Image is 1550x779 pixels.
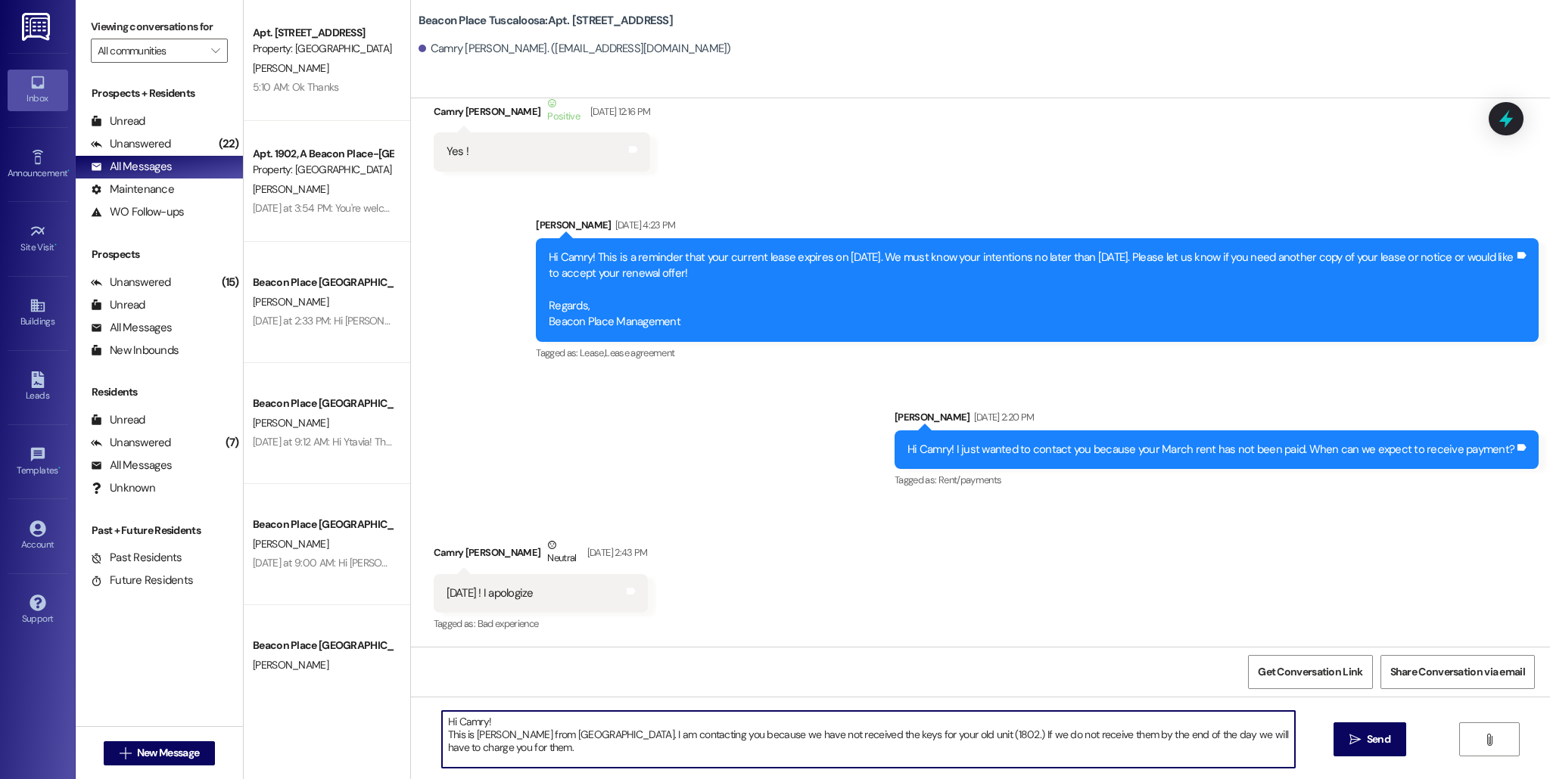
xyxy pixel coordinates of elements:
[447,585,534,601] div: [DATE] ! I apologize
[544,537,579,569] div: Neutral
[91,458,172,473] div: All Messages
[8,442,68,483] a: Templates •
[253,146,393,162] div: Apt. 1902, A Beacon Place-[GEOGRAPHIC_DATA]
[76,384,243,400] div: Residents
[222,431,243,455] div: (7)
[1248,655,1372,689] button: Get Conversation Link
[1380,655,1535,689] button: Share Conversation via email
[253,537,328,551] span: [PERSON_NAME]
[8,367,68,408] a: Leads
[8,70,68,110] a: Inbox
[120,747,131,759] i: 
[91,159,172,175] div: All Messages
[478,617,539,630] span: Bad experience
[536,217,1539,238] div: [PERSON_NAME]
[584,545,648,560] div: [DATE] 2:43 PM
[434,537,648,574] div: Camry [PERSON_NAME]
[91,550,182,566] div: Past Residents
[253,638,393,653] div: Beacon Place [GEOGRAPHIC_DATA] Prospect
[253,25,393,41] div: Apt. [STREET_ADDRESS]
[253,416,328,430] span: [PERSON_NAME]
[91,573,193,588] div: Future Residents
[91,343,179,358] div: New Inbounds
[612,217,676,233] div: [DATE] 4:23 PM
[253,658,328,672] span: [PERSON_NAME]
[58,463,61,473] span: •
[91,320,172,336] div: All Messages
[253,162,393,178] div: Property: [GEOGRAPHIC_DATA] [GEOGRAPHIC_DATA]
[253,201,403,215] div: [DATE] at 3:54 PM: You're welcome
[253,182,328,196] span: [PERSON_NAME]
[442,711,1295,768] textarea: Hi Camry! This is [PERSON_NAME] from [GEOGRAPHIC_DATA]. I am contacting you because we have not r...
[91,435,171,451] div: Unanswered
[580,346,605,359] span: Lease ,
[434,95,651,132] div: Camry [PERSON_NAME]
[253,275,393,290] div: Beacon Place [GEOGRAPHIC_DATA] Prospect
[970,409,1035,425] div: [DATE] 2:20 PM
[91,275,171,290] div: Unanswered
[1483,734,1495,746] i: 
[91,182,174,197] div: Maintenance
[1334,722,1407,756] button: Send
[91,113,145,129] div: Unread
[1390,664,1525,680] span: Share Conversation via email
[76,247,243,262] div: Prospects
[76,523,243,538] div: Past + Future Residents
[218,271,243,294] div: (15)
[91,297,145,313] div: Unread
[895,409,1539,430] div: [PERSON_NAME]
[1349,734,1361,746] i: 
[549,250,1514,331] div: Hi Camry! This is a reminder that your current lease expires on [DATE]. We must know your intenti...
[536,342,1539,364] div: Tagged as:
[91,412,145,428] div: Unread
[76,85,243,101] div: Prospects + Residents
[907,442,1514,458] div: Hi Camry! I just wanted to contact you because your March rent has not been paid. When can we exp...
[98,39,204,63] input: All communities
[91,15,228,39] label: Viewing conversations for
[253,314,1493,327] div: [DATE] at 2:33 PM: Hi [PERSON_NAME]! This is [PERSON_NAME] from [GEOGRAPHIC_DATA]. I loved connec...
[67,166,70,176] span: •
[8,293,68,334] a: Buildings
[253,295,328,309] span: [PERSON_NAME]
[587,104,650,119] div: [DATE] 12:16 PM
[434,613,648,635] div: Tagged as:
[215,132,243,156] div: (22)
[22,13,53,41] img: ResiDesk Logo
[419,13,673,29] b: Beacon Place Tuscaloosa: Apt. [STREET_ADDRESS]
[419,41,731,57] div: Camry [PERSON_NAME]. ([EMAIL_ADDRESS][DOMAIN_NAME])
[544,95,583,127] div: Positive
[91,136,171,152] div: Unanswered
[253,61,328,75] span: [PERSON_NAME]
[104,741,216,765] button: New Message
[1258,664,1362,680] span: Get Conversation Link
[253,517,393,532] div: Beacon Place [GEOGRAPHIC_DATA] Prospect
[1367,731,1390,747] span: Send
[8,219,68,259] a: Site Visit •
[91,204,184,220] div: WO Follow-ups
[54,240,57,250] span: •
[91,480,155,496] div: Unknown
[938,473,1002,486] span: Rent/payments
[211,45,219,57] i: 
[253,41,393,57] div: Property: [GEOGRAPHIC_DATA] [GEOGRAPHIC_DATA]
[895,469,1539,491] div: Tagged as:
[137,745,199,761] span: New Message
[447,144,468,160] div: Yes !
[8,590,68,631] a: Support
[8,516,68,557] a: Account
[253,80,338,94] div: 5:10 AM: Ok Thanks
[253,396,393,411] div: Beacon Place [GEOGRAPHIC_DATA] Prospect
[605,346,674,359] span: Lease agreement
